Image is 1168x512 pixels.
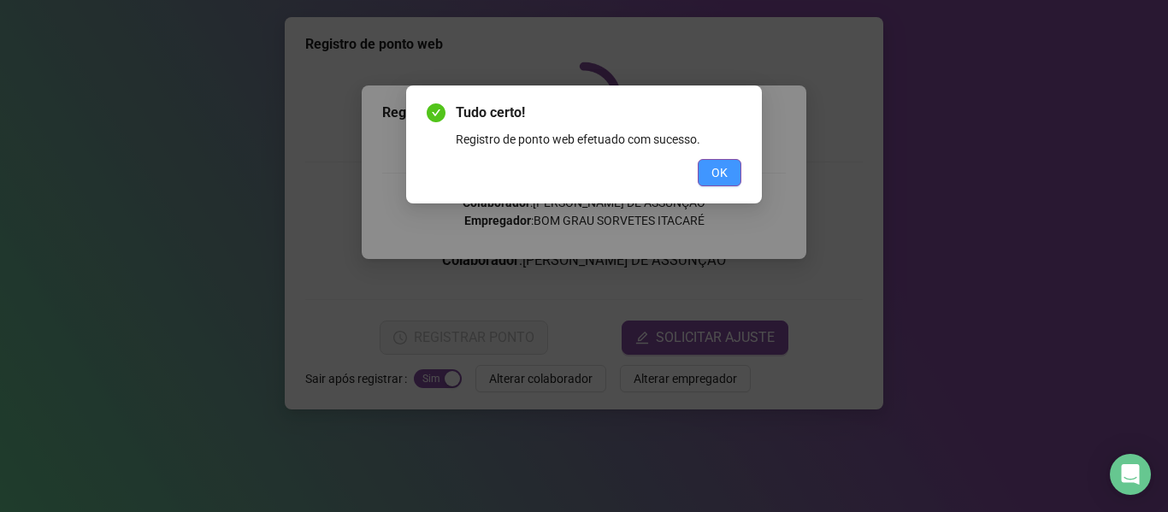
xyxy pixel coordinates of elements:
[1110,454,1151,495] div: Open Intercom Messenger
[698,159,741,186] button: OK
[427,103,445,122] span: check-circle
[456,103,741,123] span: Tudo certo!
[456,130,741,149] div: Registro de ponto web efetuado com sucesso.
[711,163,728,182] span: OK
